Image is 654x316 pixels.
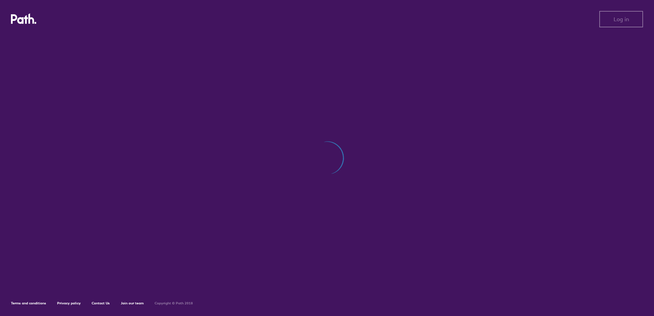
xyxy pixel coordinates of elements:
[599,11,643,27] button: Log in
[92,301,110,305] a: Contact Us
[614,16,629,22] span: Log in
[11,301,46,305] a: Terms and conditions
[57,301,81,305] a: Privacy policy
[155,301,193,305] h6: Copyright © Path 2018
[121,301,144,305] a: Join our team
